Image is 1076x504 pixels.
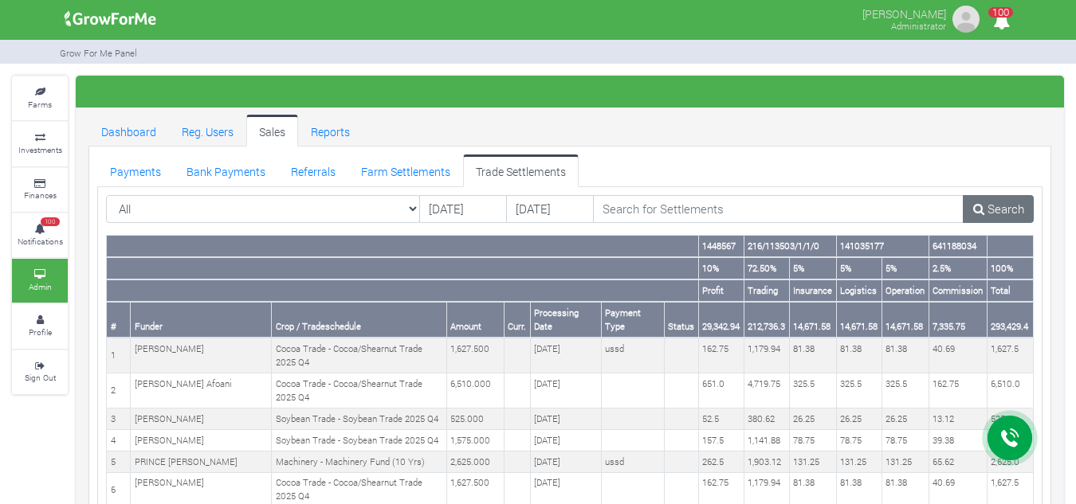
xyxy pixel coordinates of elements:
a: Payments [97,154,174,186]
th: 7,335.75 [929,302,987,338]
th: Crop / Tradeschedule [272,302,447,338]
td: 325.5 [836,373,882,408]
td: 262.5 [698,451,744,473]
span: 100 [41,217,60,227]
a: 100 Notifications [12,213,68,257]
td: 2 [107,373,131,408]
td: 131.25 [882,451,929,473]
td: 6,510.0 [987,373,1033,408]
th: 5% [836,257,882,279]
td: [PERSON_NAME] [131,430,272,451]
td: Soybean Trade - Soybean Trade 2025 Q4 [272,430,447,451]
td: 40.69 [929,338,987,373]
td: 65.62 [929,451,987,473]
td: 5 [107,451,131,473]
td: PRINCE [PERSON_NAME] [131,451,272,473]
td: 81.38 [882,338,929,373]
th: 29,342.94 [698,302,744,338]
th: 216/113503/1/1/0 [744,236,836,257]
input: Search for Settlements [593,195,964,224]
i: Notifications [986,3,1017,39]
td: 1,627.5 [987,338,1033,373]
td: 525.0 [987,408,1033,430]
td: 651.0 [698,373,744,408]
th: 2.5% [929,257,987,279]
a: Farms [12,76,68,120]
th: Total [987,279,1033,302]
td: 52.5 [698,408,744,430]
th: # [107,302,131,338]
a: Reg. Users [169,115,246,147]
th: Curr. [504,302,530,338]
td: 525.000 [446,408,504,430]
th: 5% [882,257,929,279]
th: Processing Date [530,302,601,338]
a: Sign Out [12,350,68,394]
a: Finances [12,168,68,212]
th: 293,429.4 [987,302,1033,338]
small: Finances [24,189,57,201]
th: Trading [744,279,789,302]
td: Cocoa Trade - Cocoa/Shearnut Trade 2025 Q4 [272,338,447,373]
td: 1 [107,338,131,373]
small: Profile [29,326,52,338]
th: 14,671.58 [836,302,882,338]
td: 13.12 [929,408,987,430]
td: 4 [107,430,131,451]
input: DD/MM/YYYY [419,195,507,224]
th: Funder [131,302,272,338]
th: 72.50% [744,257,789,279]
a: Search [963,195,1034,224]
a: 100 [986,15,1017,30]
th: Payment Type [601,302,664,338]
a: Investments [12,122,68,166]
td: 26.25 [836,408,882,430]
td: 81.38 [789,338,836,373]
a: Farm Settlements [348,154,463,186]
th: 100% [987,257,1033,279]
td: [PERSON_NAME] [131,338,272,373]
th: Status [664,302,698,338]
td: 1,627.500 [446,338,504,373]
th: 14,671.58 [789,302,836,338]
td: 325.5 [789,373,836,408]
a: Trade Settlements [463,154,579,186]
td: 3 [107,408,131,430]
th: 10% [698,257,744,279]
th: Commission [929,279,987,302]
a: Reports [298,115,363,147]
td: 325.5 [882,373,929,408]
th: Logistics [836,279,882,302]
td: 1,179.94 [744,338,789,373]
small: Sign Out [25,372,56,383]
th: Profit [698,279,744,302]
img: growforme image [950,3,982,35]
td: 1,903.12 [744,451,789,473]
td: 39.38 [929,430,987,451]
input: DD/MM/YYYY [506,195,594,224]
td: 78.75 [836,430,882,451]
td: 78.75 [882,430,929,451]
td: 26.25 [789,408,836,430]
span: 100 [988,7,1013,18]
td: 81.38 [836,338,882,373]
td: 1,141.88 [744,430,789,451]
td: 162.75 [698,338,744,373]
small: Administrator [891,20,946,32]
th: Amount [446,302,504,338]
td: 131.25 [836,451,882,473]
a: Bank Payments [174,154,278,186]
a: Profile [12,304,68,348]
td: 6,510.000 [446,373,504,408]
td: 157.5 [698,430,744,451]
small: Admin [29,281,52,292]
small: Grow For Me Panel [60,47,137,59]
th: 1448567 [698,236,744,257]
th: 212,736.3 [744,302,789,338]
th: Operation [882,279,929,302]
img: growforme image [59,3,162,35]
a: Admin [12,259,68,303]
td: 131.25 [789,451,836,473]
td: ussd [601,451,664,473]
td: 380.62 [744,408,789,430]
